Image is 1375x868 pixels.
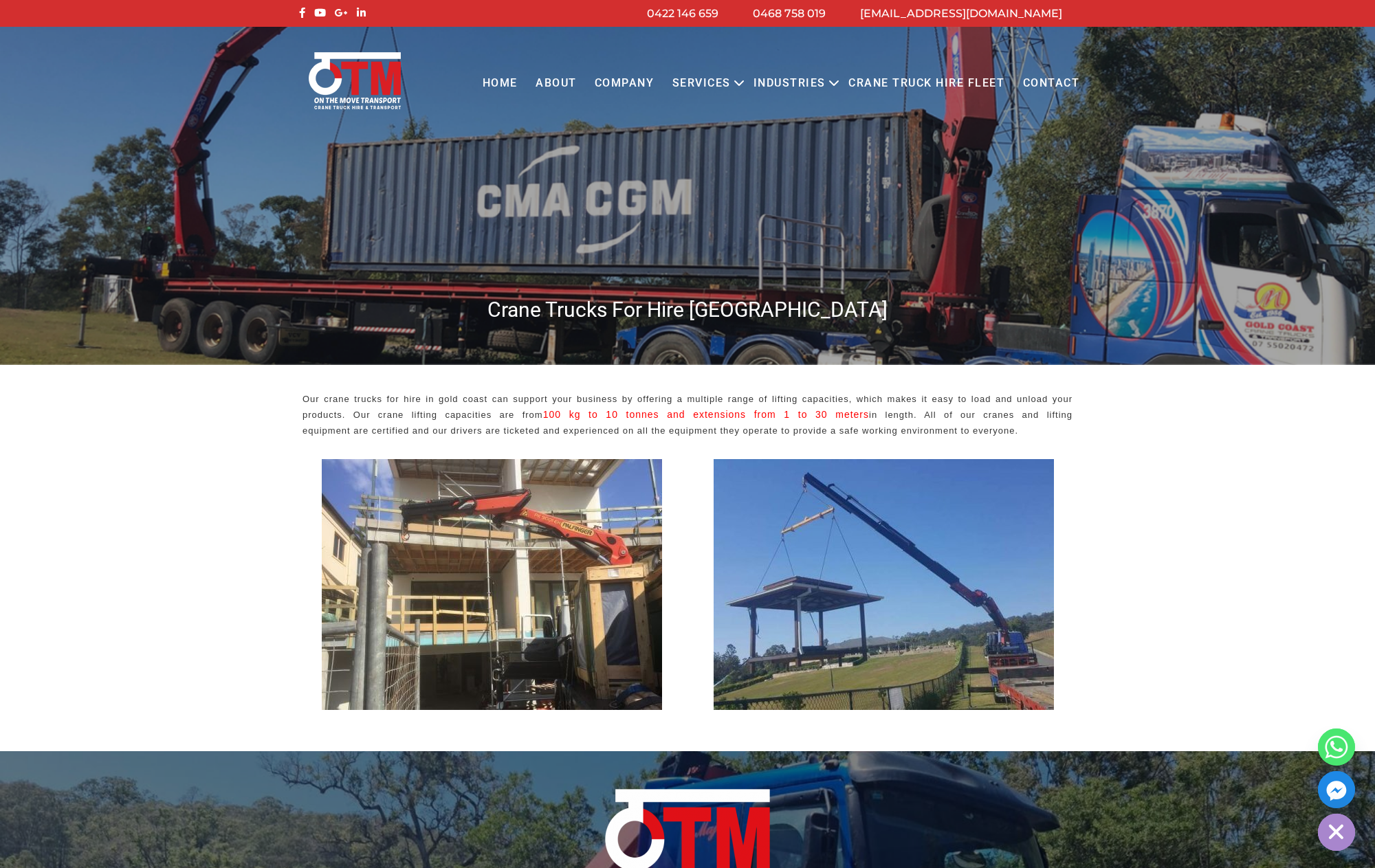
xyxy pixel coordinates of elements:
[543,409,869,420] a: 100 kg to 10 tonnes and extensions from 1 to 30 meters
[839,65,1013,102] a: Crane Truck Hire Fleet
[527,65,586,102] a: About
[302,392,1072,438] p: Our crane trucks for hire in gold coast can support your business by offering a multiple range of...
[1318,728,1355,766] a: Whatsapp
[296,296,1079,323] h1: Crane Trucks For Hire [GEOGRAPHIC_DATA]
[753,7,826,20] a: 0468 758 019
[714,459,1054,710] img: Crane Truck Hire Gold Coast | Truck Hire Gold Coast
[586,65,663,102] a: COMPANY
[322,459,662,710] img: crane truck hire gold coast
[745,65,835,102] a: Industries
[306,51,404,111] img: Otmtransport
[1013,65,1088,102] a: Contact
[1318,771,1355,808] a: Facebook_Messenger
[663,65,740,102] a: Services
[860,7,1062,20] a: [EMAIL_ADDRESS][DOMAIN_NAME]
[473,65,526,102] a: Home
[647,7,718,20] a: 0422 146 659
